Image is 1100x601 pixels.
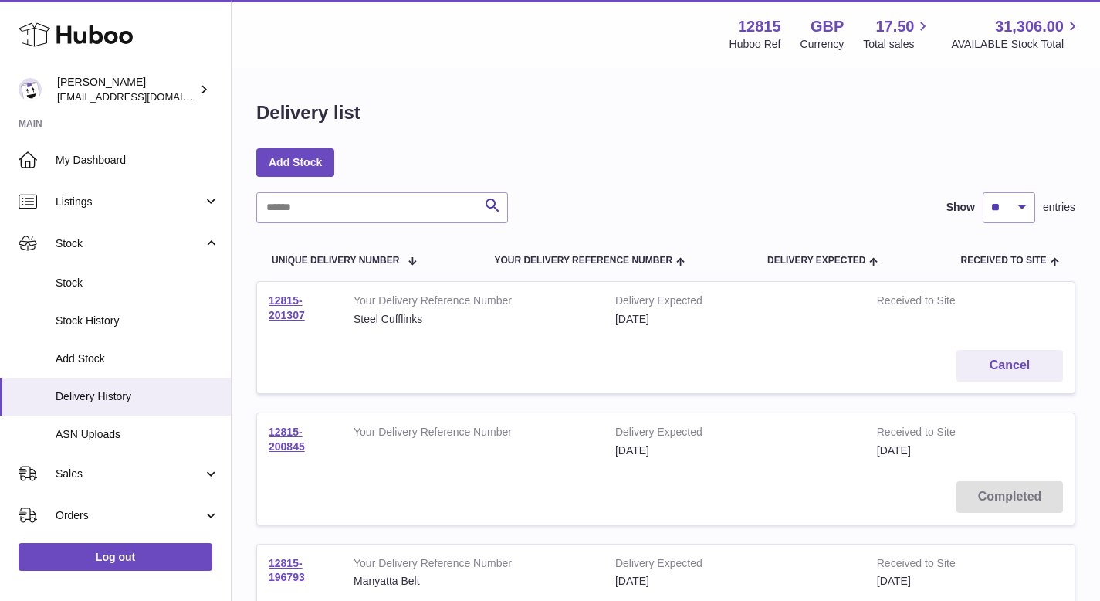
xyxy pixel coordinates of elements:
[615,425,854,443] strong: Delivery Expected
[256,148,334,176] a: Add Stock
[615,294,854,312] strong: Delivery Expected
[57,90,227,103] span: [EMAIL_ADDRESS][DOMAIN_NAME]
[494,256,672,266] span: Your Delivery Reference Number
[19,78,42,101] img: shophawksclub@gmail.com
[615,443,854,458] div: [DATE]
[877,294,1001,312] strong: Received to Site
[269,557,305,584] a: 12815-196793
[272,256,399,266] span: Unique Delivery Number
[354,574,592,589] div: Manyatta Belt
[863,37,932,52] span: Total sales
[256,100,360,125] h1: Delivery list
[738,16,781,37] strong: 12815
[811,16,844,37] strong: GBP
[354,294,592,312] strong: Your Delivery Reference Number
[354,425,592,443] strong: Your Delivery Reference Number
[877,575,911,587] span: [DATE]
[56,236,203,251] span: Stock
[956,350,1063,382] button: Cancel
[56,467,203,481] span: Sales
[877,556,1001,575] strong: Received to Site
[877,444,911,457] span: [DATE]
[960,256,1046,266] span: Received to Site
[767,256,865,266] span: Delivery Expected
[269,426,305,453] a: 12815-200845
[951,16,1081,52] a: 31,306.00 AVAILABLE Stock Total
[615,556,854,575] strong: Delivery Expected
[729,37,781,52] div: Huboo Ref
[56,276,219,290] span: Stock
[1043,200,1075,215] span: entries
[57,75,196,104] div: [PERSON_NAME]
[615,574,854,589] div: [DATE]
[877,425,1001,443] strong: Received to Site
[354,556,592,575] strong: Your Delivery Reference Number
[56,314,219,328] span: Stock History
[269,294,305,321] a: 12815-201307
[951,37,1081,52] span: AVAILABLE Stock Total
[56,195,203,209] span: Listings
[354,312,592,327] div: Steel Cufflinks
[800,37,844,52] div: Currency
[995,16,1064,37] span: 31,306.00
[863,16,932,52] a: 17.50 Total sales
[615,312,854,327] div: [DATE]
[56,427,219,442] span: ASN Uploads
[946,200,975,215] label: Show
[56,351,219,366] span: Add Stock
[19,543,212,571] a: Log out
[875,16,914,37] span: 17.50
[56,153,219,168] span: My Dashboard
[56,508,203,523] span: Orders
[56,389,219,404] span: Delivery History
